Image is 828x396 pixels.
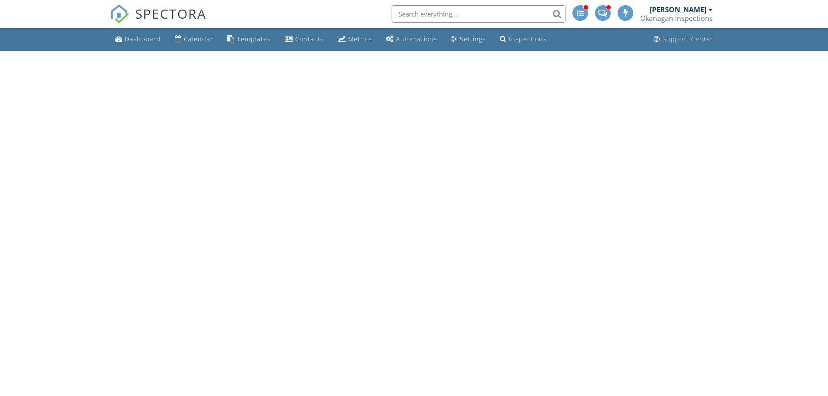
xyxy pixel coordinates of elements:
[448,31,489,47] a: Settings
[396,35,437,43] div: Automations
[281,31,327,47] a: Contacts
[295,35,324,43] div: Contacts
[125,35,161,43] div: Dashboard
[650,5,706,14] div: [PERSON_NAME]
[171,31,217,47] a: Calendar
[348,35,372,43] div: Metrics
[496,31,550,47] a: Inspections
[135,4,206,23] span: SPECTORA
[224,31,274,47] a: Templates
[237,35,271,43] div: Templates
[110,4,129,23] img: The Best Home Inspection Software - Spectora
[392,5,565,23] input: Search everything...
[112,31,164,47] a: Dashboard
[640,14,713,23] div: Okanagan Inspections
[382,31,441,47] a: Automations (Advanced)
[509,35,547,43] div: Inspections
[110,12,206,30] a: SPECTORA
[662,35,713,43] div: Support Center
[650,31,717,47] a: Support Center
[334,31,376,47] a: Metrics
[184,35,213,43] div: Calendar
[460,35,486,43] div: Settings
